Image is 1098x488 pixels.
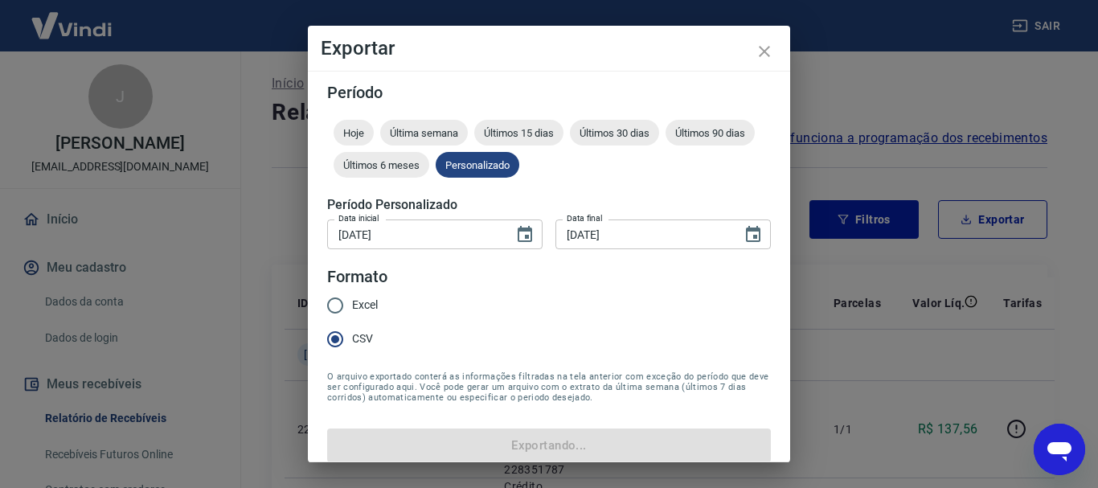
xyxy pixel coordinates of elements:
[338,212,379,224] label: Data inicial
[334,120,374,146] div: Hoje
[474,120,563,146] div: Últimos 15 dias
[474,127,563,139] span: Últimos 15 dias
[1034,424,1085,475] iframe: Botão para abrir a janela de mensagens
[334,127,374,139] span: Hoje
[436,152,519,178] div: Personalizado
[334,159,429,171] span: Últimos 6 meses
[321,39,777,58] h4: Exportar
[436,159,519,171] span: Personalizado
[334,152,429,178] div: Últimos 6 meses
[352,330,373,347] span: CSV
[567,212,603,224] label: Data final
[380,120,468,146] div: Última semana
[666,120,755,146] div: Últimos 90 dias
[380,127,468,139] span: Última semana
[327,84,771,100] h5: Período
[327,371,771,403] span: O arquivo exportado conterá as informações filtradas na tela anterior com exceção do período que ...
[666,127,755,139] span: Últimos 90 dias
[327,265,387,289] legend: Formato
[327,219,502,249] input: DD/MM/YYYY
[737,219,769,251] button: Choose date, selected date is 18 de set de 2025
[745,32,784,71] button: close
[509,219,541,251] button: Choose date, selected date is 17 de set de 2025
[327,197,771,213] h5: Período Personalizado
[570,127,659,139] span: Últimos 30 dias
[555,219,731,249] input: DD/MM/YYYY
[570,120,659,146] div: Últimos 30 dias
[352,297,378,314] span: Excel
